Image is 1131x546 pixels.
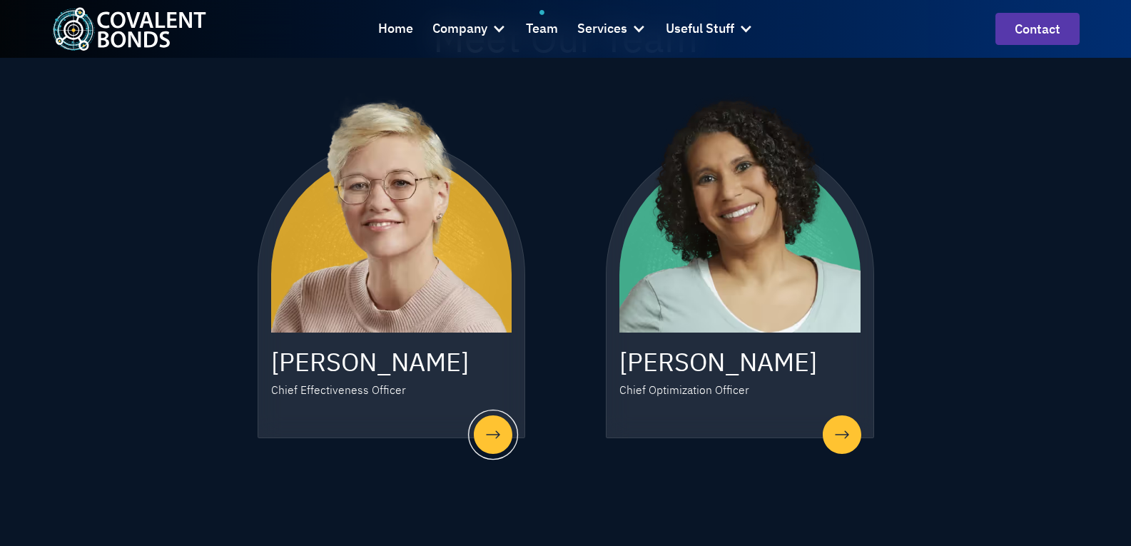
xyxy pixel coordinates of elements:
[526,10,558,49] a: Team
[666,10,754,49] div: Useful Stuff
[1060,477,1131,546] iframe: Chat Widget
[271,382,406,399] div: Chief Effectiveness Officer
[606,96,874,438] a: fingerprintOlga Torres[PERSON_NAME]Chief Optimization OfficerYellow Right Arrow
[577,19,627,39] div: Services
[577,10,646,49] div: Services
[271,345,512,379] h3: [PERSON_NAME]
[474,415,512,454] img: Yellow Right Arrow
[526,19,558,39] div: Team
[619,382,749,399] div: Chief Optimization Officer
[378,19,413,39] div: Home
[619,91,861,333] img: Olga Torres
[619,345,861,379] h3: [PERSON_NAME]
[432,10,507,49] div: Company
[52,7,206,51] a: home
[258,96,526,438] a: fingerprintLaura Browne[PERSON_NAME]Chief Effectiveness OfficerYellow Right Arrow
[995,13,1080,45] a: contact
[823,415,861,454] img: Yellow Right Arrow
[666,19,734,39] div: Useful Stuff
[271,91,512,333] img: Laura Browne
[432,19,487,39] div: Company
[52,7,206,51] img: Covalent Bonds White / Teal Logo
[378,10,413,49] a: Home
